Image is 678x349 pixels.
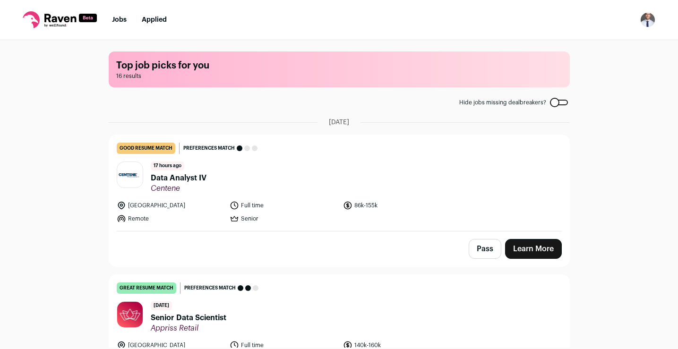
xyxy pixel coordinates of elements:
span: 16 results [116,72,562,80]
span: Preferences match [183,144,235,153]
li: Remote [117,214,224,223]
div: good resume match [117,143,175,154]
span: Senior Data Scientist [151,312,226,323]
a: Learn More [505,239,562,259]
a: good resume match Preferences match 17 hours ago Data Analyst IV Centene [GEOGRAPHIC_DATA] Full t... [109,135,569,231]
span: Preferences match [184,283,236,293]
li: Full time [230,201,337,210]
h1: Top job picks for you [116,59,562,72]
div: great resume match [117,282,176,294]
a: Jobs [112,17,127,23]
span: Data Analyst IV [151,172,206,184]
span: Centene [151,184,206,193]
span: 17 hours ago [151,162,184,170]
span: [DATE] [329,118,349,127]
span: Hide jobs missing dealbreakers? [459,99,546,106]
li: Senior [230,214,337,223]
span: Appriss Retail [151,323,226,333]
img: 9350915e7877239ae0b1f04889e49446418ac98f76f5d88b763db9a788cedcbf [117,302,143,327]
a: Applied [142,17,167,23]
span: [DATE] [151,301,172,310]
button: Pass [469,239,501,259]
li: [GEOGRAPHIC_DATA] [117,201,224,210]
img: 20c35c38c3067d35adbf4ba372ee32a1a64073cc65f6e2bf32cb7ee620a6c53b.jpg [117,170,143,180]
img: 9713763-medium_jpg [640,12,655,27]
li: 86k-155k [343,201,451,210]
button: Open dropdown [640,12,655,27]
